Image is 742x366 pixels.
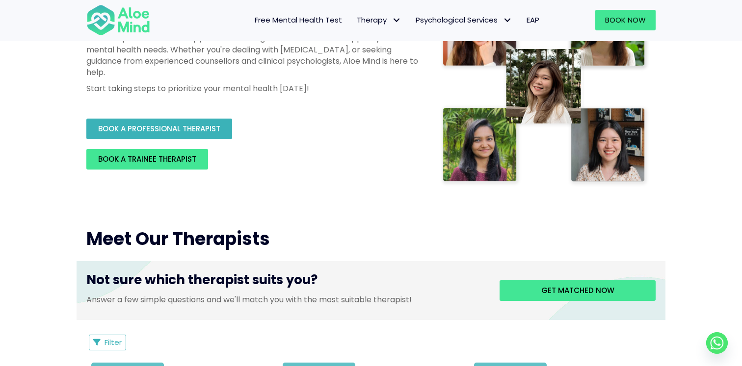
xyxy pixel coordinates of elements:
[86,226,270,251] span: Meet Our Therapists
[86,271,485,293] h3: Not sure which therapist suits you?
[247,10,349,30] a: Free Mental Health Test
[86,83,420,94] p: Start taking steps to prioritize your mental health [DATE]!
[86,294,485,305] p: Answer a few simple questions and we'll match you with the most suitable therapist!
[605,15,646,25] span: Book Now
[706,332,728,354] a: Whatsapp
[357,15,401,25] span: Therapy
[86,119,232,139] a: BOOK A PROFESSIONAL THERAPIST
[389,13,403,27] span: Therapy: submenu
[89,335,126,350] button: Filter Listings
[500,280,656,301] a: Get matched now
[349,10,408,30] a: TherapyTherapy: submenu
[105,337,122,347] span: Filter
[98,123,220,134] span: BOOK A PROFESSIONAL THERAPIST
[527,15,539,25] span: EAP
[408,10,519,30] a: Psychological ServicesPsychological Services: submenu
[255,15,342,25] span: Free Mental Health Test
[86,32,420,78] p: Discover professional therapy and counselling services tailored to support your mental health nee...
[86,149,208,170] a: BOOK A TRAINEE THERAPIST
[98,154,196,164] span: BOOK A TRAINEE THERAPIST
[519,10,547,30] a: EAP
[541,285,614,295] span: Get matched now
[500,13,514,27] span: Psychological Services: submenu
[595,10,656,30] a: Book Now
[86,4,150,36] img: Aloe mind Logo
[416,15,512,25] span: Psychological Services
[163,10,547,30] nav: Menu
